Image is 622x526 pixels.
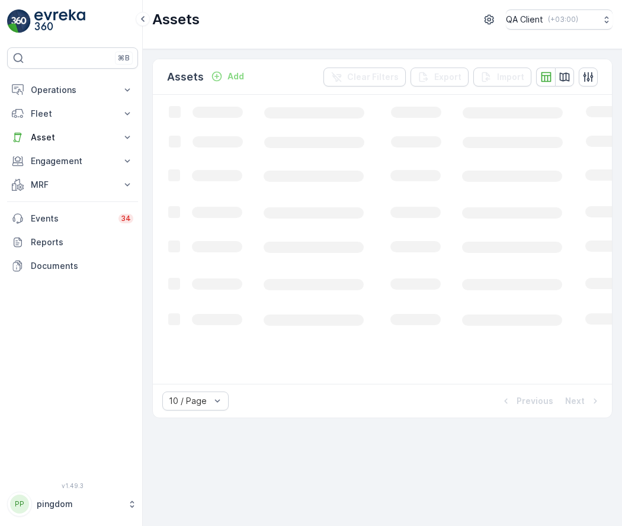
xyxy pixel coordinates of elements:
[506,9,613,30] button: QA Client(+03:00)
[7,492,138,517] button: PPpingdom
[31,236,133,248] p: Reports
[7,254,138,278] a: Documents
[473,68,531,86] button: Import
[323,68,406,86] button: Clear Filters
[31,84,114,96] p: Operations
[167,69,204,85] p: Assets
[206,69,249,84] button: Add
[10,495,29,514] div: PP
[31,213,111,224] p: Events
[31,108,114,120] p: Fleet
[7,149,138,173] button: Engagement
[31,155,114,167] p: Engagement
[497,71,524,83] p: Import
[31,131,114,143] p: Asset
[7,126,138,149] button: Asset
[7,207,138,230] a: Events34
[7,482,138,489] span: v 1.49.3
[7,102,138,126] button: Fleet
[37,498,121,510] p: pingdom
[227,70,244,82] p: Add
[7,9,31,33] img: logo
[7,230,138,254] a: Reports
[31,179,114,191] p: MRF
[434,71,461,83] p: Export
[548,15,578,24] p: ( +03:00 )
[565,395,585,407] p: Next
[506,14,543,25] p: QA Client
[517,395,553,407] p: Previous
[411,68,469,86] button: Export
[499,394,554,408] button: Previous
[564,394,602,408] button: Next
[34,9,85,33] img: logo_light-DOdMpM7g.png
[118,53,130,63] p: ⌘B
[347,71,399,83] p: Clear Filters
[7,78,138,102] button: Operations
[31,260,133,272] p: Documents
[121,214,131,223] p: 34
[7,173,138,197] button: MRF
[152,10,200,29] p: Assets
